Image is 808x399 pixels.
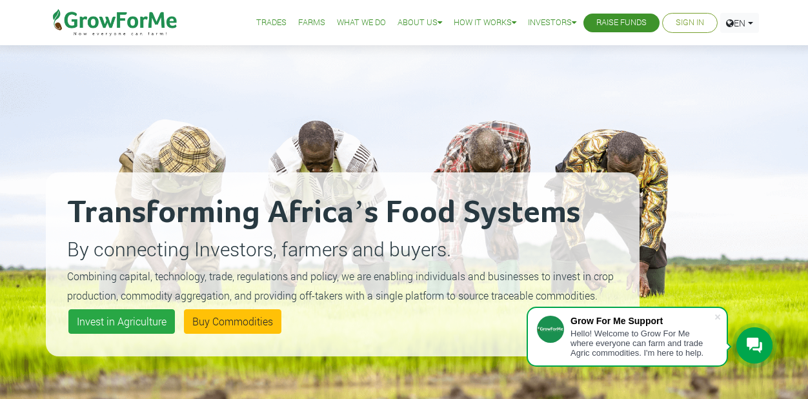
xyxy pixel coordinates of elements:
a: EN [720,13,759,33]
a: Farms [298,16,325,30]
a: Investors [528,16,576,30]
div: Grow For Me Support [571,316,714,326]
a: What We Do [337,16,386,30]
a: Sign In [676,16,704,30]
a: Trades [256,16,287,30]
a: Buy Commodities [184,309,281,334]
small: Combining capital, technology, trade, regulations and policy, we are enabling individuals and bus... [67,269,614,302]
a: Invest in Agriculture [68,309,175,334]
a: About Us [398,16,442,30]
h2: Transforming Africa’s Food Systems [67,194,618,232]
a: How it Works [454,16,516,30]
a: Raise Funds [596,16,647,30]
div: Hello! Welcome to Grow For Me where everyone can farm and trade Agric commodities. I'm here to help. [571,329,714,358]
p: By connecting Investors, farmers and buyers. [67,234,618,263]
